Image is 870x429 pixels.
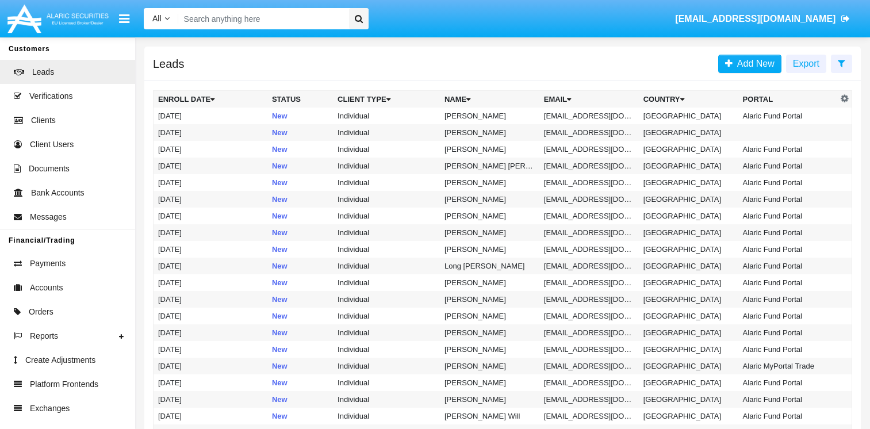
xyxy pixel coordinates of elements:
[267,124,333,141] td: New
[440,391,539,408] td: [PERSON_NAME]
[333,308,440,324] td: Individual
[639,291,738,308] td: [GEOGRAPHIC_DATA]
[539,391,639,408] td: [EMAIL_ADDRESS][DOMAIN_NAME]
[639,258,738,274] td: [GEOGRAPHIC_DATA]
[738,241,838,258] td: Alaric Fund Portal
[267,158,333,174] td: New
[539,141,639,158] td: [EMAIL_ADDRESS][DOMAIN_NAME]
[333,341,440,358] td: Individual
[738,258,838,274] td: Alaric Fund Portal
[738,308,838,324] td: Alaric Fund Portal
[539,324,639,341] td: [EMAIL_ADDRESS][DOMAIN_NAME]
[267,258,333,274] td: New
[738,291,838,308] td: Alaric Fund Portal
[738,174,838,191] td: Alaric Fund Portal
[154,358,267,374] td: [DATE]
[639,324,738,341] td: [GEOGRAPHIC_DATA]
[738,208,838,224] td: Alaric Fund Portal
[154,174,267,191] td: [DATE]
[639,158,738,174] td: [GEOGRAPHIC_DATA]
[154,324,267,341] td: [DATE]
[154,391,267,408] td: [DATE]
[738,158,838,174] td: Alaric Fund Portal
[639,391,738,408] td: [GEOGRAPHIC_DATA]
[539,274,639,291] td: [EMAIL_ADDRESS][DOMAIN_NAME]
[154,91,267,108] th: Enroll Date
[333,374,440,391] td: Individual
[333,191,440,208] td: Individual
[440,224,539,241] td: [PERSON_NAME]
[30,378,98,390] span: Platform Frontends
[154,224,267,241] td: [DATE]
[440,258,539,274] td: Long [PERSON_NAME]
[267,374,333,391] td: New
[639,358,738,374] td: [GEOGRAPHIC_DATA]
[639,241,738,258] td: [GEOGRAPHIC_DATA]
[333,208,440,224] td: Individual
[440,324,539,341] td: [PERSON_NAME]
[539,358,639,374] td: [EMAIL_ADDRESS][DOMAIN_NAME]
[333,408,440,424] td: Individual
[440,358,539,374] td: [PERSON_NAME]
[30,403,70,415] span: Exchanges
[738,274,838,291] td: Alaric Fund Portal
[440,91,539,108] th: Name
[154,374,267,391] td: [DATE]
[154,124,267,141] td: [DATE]
[539,158,639,174] td: [EMAIL_ADDRESS][DOMAIN_NAME]
[154,141,267,158] td: [DATE]
[738,324,838,341] td: Alaric Fund Portal
[333,391,440,408] td: Individual
[267,141,333,158] td: New
[639,341,738,358] td: [GEOGRAPHIC_DATA]
[267,358,333,374] td: New
[267,224,333,241] td: New
[333,358,440,374] td: Individual
[267,241,333,258] td: New
[144,13,178,25] a: All
[267,391,333,408] td: New
[718,55,781,73] a: Add New
[440,341,539,358] td: [PERSON_NAME]
[440,191,539,208] td: [PERSON_NAME]
[333,274,440,291] td: Individual
[30,282,63,294] span: Accounts
[639,374,738,391] td: [GEOGRAPHIC_DATA]
[154,241,267,258] td: [DATE]
[539,224,639,241] td: [EMAIL_ADDRESS][DOMAIN_NAME]
[539,124,639,141] td: [EMAIL_ADDRESS][DOMAIN_NAME]
[267,191,333,208] td: New
[267,91,333,108] th: Status
[738,374,838,391] td: Alaric Fund Portal
[153,59,185,68] h5: Leads
[333,174,440,191] td: Individual
[639,91,738,108] th: Country
[178,8,345,29] input: Search
[440,141,539,158] td: [PERSON_NAME]
[267,341,333,358] td: New
[267,208,333,224] td: New
[154,291,267,308] td: [DATE]
[6,2,110,36] img: Logo image
[440,124,539,141] td: [PERSON_NAME]
[30,139,74,151] span: Client Users
[30,258,66,270] span: Payments
[440,174,539,191] td: [PERSON_NAME]
[639,141,738,158] td: [GEOGRAPHIC_DATA]
[539,108,639,124] td: [EMAIL_ADDRESS][DOMAIN_NAME]
[32,66,54,78] span: Leads
[539,191,639,208] td: [EMAIL_ADDRESS][DOMAIN_NAME]
[440,408,539,424] td: [PERSON_NAME] Will
[154,158,267,174] td: [DATE]
[440,308,539,324] td: [PERSON_NAME]
[639,108,738,124] td: [GEOGRAPHIC_DATA]
[738,191,838,208] td: Alaric Fund Portal
[539,241,639,258] td: [EMAIL_ADDRESS][DOMAIN_NAME]
[154,258,267,274] td: [DATE]
[738,408,838,424] td: Alaric Fund Portal
[539,374,639,391] td: [EMAIL_ADDRESS][DOMAIN_NAME]
[30,330,58,342] span: Reports
[152,14,162,23] span: All
[333,141,440,158] td: Individual
[440,108,539,124] td: [PERSON_NAME]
